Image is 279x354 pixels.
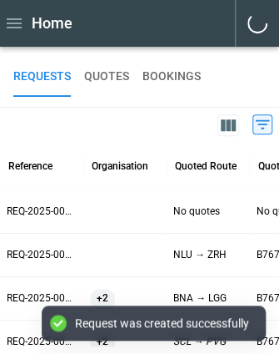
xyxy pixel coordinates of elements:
[92,160,148,172] div: Organisation
[175,160,237,172] div: Quoted Route
[84,57,129,97] button: QUOTES
[173,248,243,262] p: NLU → ZRH
[90,277,115,320] span: +2
[75,316,249,331] div: Request was created successfully
[32,13,72,33] h1: Home
[142,57,201,97] button: BOOKINGS
[7,291,77,306] p: REQ-2025-004028
[173,205,243,219] p: No quotes
[13,57,71,97] button: REQUESTS
[7,248,77,262] p: REQ-2025-004029
[173,291,243,306] p: BNA → LGG
[7,205,77,219] p: REQ-2025-004030
[8,160,52,172] div: Reference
